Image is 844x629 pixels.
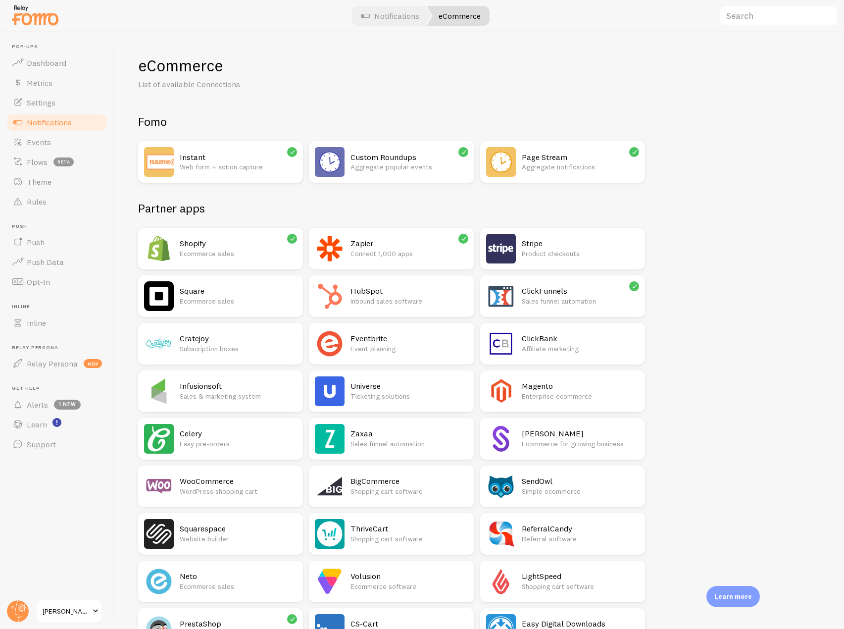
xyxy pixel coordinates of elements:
[315,567,345,596] img: Volusion
[486,147,516,177] img: Page Stream
[522,333,639,344] h2: ClickBank
[6,192,108,211] a: Rules
[180,286,297,296] h2: Square
[27,117,72,127] span: Notifications
[350,581,468,591] p: Ecommerce software
[27,197,47,207] span: Rules
[522,619,639,629] h2: Easy Digital Downloads
[180,249,297,259] p: Ecommerce sales
[180,524,297,534] h2: Squarespace
[315,424,345,454] img: Zaxaa
[350,428,468,439] h2: Zaxaa
[522,152,639,162] h2: Page Stream
[27,78,52,88] span: Metrics
[350,296,468,306] p: Inbound sales software
[27,277,50,287] span: Opt-In
[6,152,108,172] a: Flows beta
[180,581,297,591] p: Ecommerce sales
[350,571,468,581] h2: Volusion
[522,391,639,401] p: Enterprise ecommerce
[27,157,48,167] span: Flows
[522,162,639,172] p: Aggregate notifications
[522,486,639,496] p: Simple ecommerce
[180,162,297,172] p: Web form + action capture
[180,391,297,401] p: Sales & marketing system
[315,329,345,359] img: Eventbrite
[138,55,820,76] h1: eCommerce
[6,434,108,454] a: Support
[144,234,174,263] img: Shopify
[350,286,468,296] h2: HubSpot
[522,286,639,296] h2: ClickFunnels
[315,234,345,263] img: Zapier
[350,344,468,354] p: Event planning
[12,345,108,351] span: Relay Persona
[36,599,102,623] a: [PERSON_NAME]-test-store
[180,152,297,162] h2: Instant
[6,53,108,73] a: Dashboard
[350,381,468,391] h2: Universe
[350,476,468,486] h2: BigCommerce
[144,519,174,549] img: Squarespace
[12,223,108,230] span: Push
[27,177,51,187] span: Theme
[486,234,516,263] img: Stripe
[6,132,108,152] a: Events
[138,114,645,129] h2: Fomo
[522,534,639,544] p: Referral software
[522,581,639,591] p: Shopping cart software
[6,172,108,192] a: Theme
[180,428,297,439] h2: Celery
[180,534,297,544] p: Website builder
[6,395,108,415] a: Alerts 1 new
[180,381,297,391] h2: Infusionsoft
[144,147,174,177] img: Instant
[27,58,66,68] span: Dashboard
[84,359,102,368] span: new
[144,424,174,454] img: Celery
[315,281,345,311] img: HubSpot
[180,333,297,344] h2: Cratejoy
[27,419,47,429] span: Learn
[144,376,174,406] img: Infusionsoft
[180,486,297,496] p: WordPress shopping cart
[180,476,297,486] h2: WooCommerce
[486,281,516,311] img: ClickFunnels
[138,79,376,90] p: List of available Connections
[52,418,61,427] svg: <p>Watch New Feature Tutorials!</p>
[180,296,297,306] p: Ecommerce sales
[522,296,639,306] p: Sales funnel automation
[350,486,468,496] p: Shopping cart software
[12,44,108,50] span: Pop-ups
[522,249,639,259] p: Product checkouts
[6,415,108,434] a: Learn
[486,376,516,406] img: Magento
[10,2,60,28] img: fomo-relay-logo-orange.svg
[522,428,639,439] h2: [PERSON_NAME]
[350,619,468,629] h2: CS-Cart
[315,472,345,501] img: BigCommerce
[138,201,645,216] h2: Partner apps
[180,439,297,449] p: Easy pre-orders
[27,98,55,107] span: Settings
[522,238,639,249] h2: Stripe
[714,592,752,601] p: Learn more
[144,567,174,596] img: Neto
[350,534,468,544] p: Shopping cart software
[486,567,516,596] img: LightSpeed
[12,385,108,392] span: Get Help
[486,519,516,549] img: ReferralCandy
[27,318,46,328] span: Inline
[180,571,297,581] h2: Neto
[144,472,174,501] img: WooCommerce
[706,586,760,607] div: Learn more
[350,439,468,449] p: Sales funnel automation
[6,73,108,93] a: Metrics
[350,391,468,401] p: Ticketing solutions
[180,344,297,354] p: Subscription boxes
[315,519,345,549] img: ThriveCart
[522,476,639,486] h2: SendOwl
[350,524,468,534] h2: ThriveCart
[6,313,108,333] a: Inline
[6,232,108,252] a: Push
